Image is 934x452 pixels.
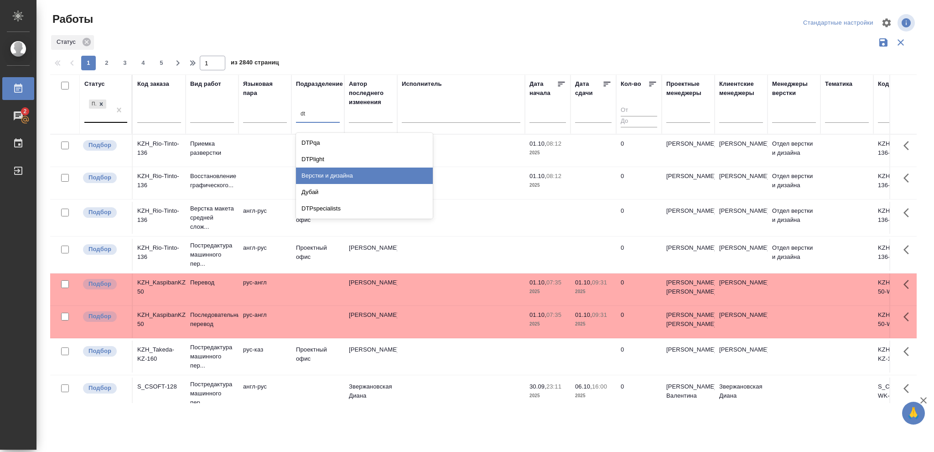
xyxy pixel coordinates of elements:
td: 0 [616,378,662,410]
div: KZH_Rio-Tinto-136 [137,172,181,190]
p: 07:35 [546,311,561,318]
td: [PERSON_NAME] [344,273,397,305]
p: 08:12 [546,140,561,147]
div: KZH_KaspibanKZ-50 [137,278,181,296]
div: Тематика [825,79,852,89]
div: KZH_Takeda-KZ-160 [137,345,181,363]
p: Отдел верстки и дизайна [772,172,816,190]
div: Подразделение [296,79,343,89]
td: Звержановская Диана [344,378,397,410]
div: Статус [84,79,105,89]
td: [PERSON_NAME] [344,306,397,338]
td: [PERSON_NAME] [715,341,768,373]
p: Отдел верстки и дизайна [772,139,816,158]
div: S_CSOFT-128 [137,382,181,391]
span: 🙏 [906,404,921,423]
td: англ-рус [239,202,291,234]
td: KZH_Rio-Tinto-136-WK-002 [873,202,926,234]
td: рус-англ [239,306,291,338]
td: Звержановская Диана [715,378,768,410]
p: Отдел верстки и дизайна [772,206,816,225]
div: Менеджеры верстки [772,79,816,98]
div: KZH_Rio-Tinto-136 [137,243,181,262]
td: Проектный офис [291,341,344,373]
td: [PERSON_NAME] [344,341,397,373]
td: [PERSON_NAME] [715,202,768,234]
td: рус-англ [239,273,291,305]
td: англ-рус [239,239,291,271]
div: Можно подбирать исполнителей [82,206,127,219]
div: Языковая пара [243,79,287,98]
p: 30.09, [529,383,546,390]
p: 07:35 [546,279,561,286]
p: Постредактура машинного пер... [190,343,234,370]
div: Можно подбирать исполнителей [82,278,127,290]
p: Перевод [190,278,234,287]
div: DTPqa [296,135,433,151]
button: 5 [154,56,169,70]
button: 2 [99,56,114,70]
div: Код заказа [137,79,169,89]
p: 2025 [529,391,566,400]
td: 0 [616,341,662,373]
button: Сбросить фильтры [892,34,909,51]
td: KZH_Rio-Tinto-136-WK-003 [873,167,926,199]
td: Проектный офис [291,202,344,234]
td: [PERSON_NAME] [662,239,715,271]
td: KZH_Takeda-KZ-160-WK-002 [873,341,926,373]
p: 06.10, [575,383,592,390]
div: Можно подбирать исполнителей [82,139,127,152]
p: 09:31 [592,279,607,286]
div: Можно подбирать исполнителей [82,172,127,184]
p: 01.10, [529,311,546,318]
p: 01.10, [529,140,546,147]
input: До [621,116,657,127]
p: 2025 [529,148,566,158]
p: Постредактура машинного пер... [190,241,234,268]
p: 01.10, [575,279,592,286]
td: 0 [616,135,662,167]
p: 2025 [529,287,566,296]
td: 0 [616,167,662,199]
td: [PERSON_NAME] [344,239,397,271]
p: 16:00 [592,383,607,390]
div: KZH_KaspibanKZ-50 [137,310,181,329]
button: Здесь прячутся важные кнопки [898,341,920,363]
button: 3 [118,56,132,70]
td: [PERSON_NAME] [PERSON_NAME] [662,306,715,338]
p: 01.10, [529,173,546,179]
p: Подбор [88,384,111,393]
td: Проектный офис [291,239,344,271]
td: [PERSON_NAME] [662,202,715,234]
span: из 2840 страниц [231,57,279,70]
div: DTPlight [296,151,433,168]
td: 0 [616,273,662,305]
td: [PERSON_NAME] [715,306,768,338]
span: Настроить таблицу [876,12,898,34]
p: Статус [57,37,79,47]
p: 2025 [575,287,612,296]
p: 2025 [575,391,612,400]
p: Подбор [88,279,111,289]
td: KZH_Rio-Tinto-136-WK-004 [873,135,926,167]
div: Дата сдачи [575,79,602,98]
div: Подбор [89,100,96,109]
button: Сохранить фильтры [875,34,892,51]
span: 2 [18,107,32,116]
div: Дубай [296,184,433,200]
td: [PERSON_NAME] [715,273,768,305]
span: Посмотреть информацию [898,14,917,32]
div: Можно подбирать исполнителей [82,310,127,323]
p: Приемка разверстки [190,139,234,158]
td: [PERSON_NAME] [715,239,768,271]
td: [PERSON_NAME] [715,135,768,167]
button: Здесь прячутся важные кнопки [898,306,920,328]
p: Подбор [88,312,111,321]
td: [PERSON_NAME] [715,167,768,199]
button: Здесь прячутся важные кнопки [898,378,920,399]
button: Здесь прячутся важные кнопки [898,167,920,189]
div: Исполнитель [402,79,442,89]
p: Подбор [88,208,111,217]
div: Автор последнего изменения [349,79,393,107]
p: Подбор [88,245,111,254]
